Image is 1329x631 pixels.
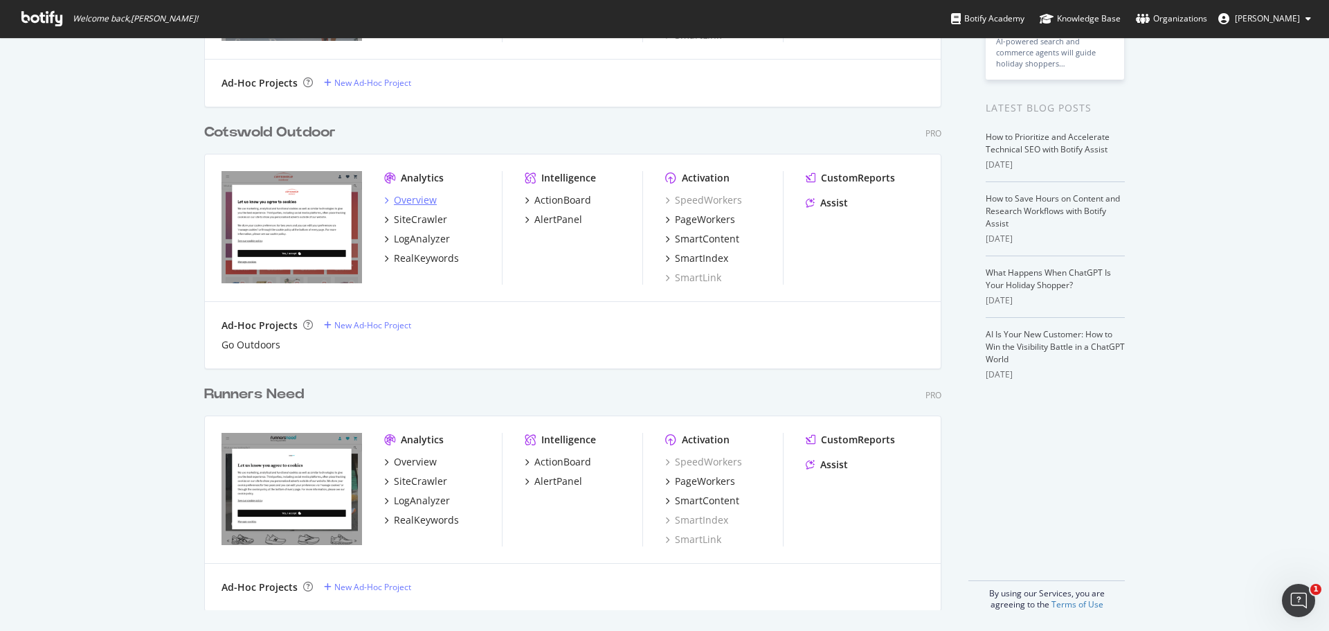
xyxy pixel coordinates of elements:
[665,533,721,546] a: SmartLink
[541,433,596,447] div: Intelligence
[394,232,450,246] div: LogAnalyzer
[986,159,1125,171] div: [DATE]
[204,123,341,143] a: Cotswold Outdoor
[534,213,582,226] div: AlertPanel
[986,328,1125,365] a: AI Is Your New Customer: How to Win the Visibility Battle in a ChatGPT World
[665,494,739,508] a: SmartContent
[394,193,437,207] div: Overview
[820,458,848,472] div: Assist
[925,389,941,401] div: Pro
[806,171,895,185] a: CustomReports
[665,271,721,285] a: SmartLink
[394,251,459,265] div: RealKeywords
[996,25,1114,69] div: In [DATE], the first year where AI-powered search and commerce agents will guide holiday shoppers…
[534,193,591,207] div: ActionBoard
[682,171,730,185] div: Activation
[986,193,1120,229] a: How to Save Hours on Content and Research Workflows with Botify Assist
[665,474,735,488] a: PageWorkers
[525,213,582,226] a: AlertPanel
[986,233,1125,245] div: [DATE]
[665,251,728,265] a: SmartIndex
[324,581,411,593] a: New Ad-Hoc Project
[675,474,735,488] div: PageWorkers
[925,127,941,139] div: Pro
[665,513,728,527] a: SmartIndex
[821,433,895,447] div: CustomReports
[675,251,728,265] div: SmartIndex
[525,455,591,469] a: ActionBoard
[384,213,447,226] a: SiteCrawler
[986,100,1125,116] div: Latest Blog Posts
[204,123,336,143] div: Cotswold Outdoor
[204,384,309,405] a: Runners Need
[394,513,459,527] div: RealKeywords
[384,193,437,207] a: Overview
[951,12,1024,26] div: Botify Academy
[675,213,735,226] div: PageWorkers
[682,433,730,447] div: Activation
[221,338,280,352] a: Go Outdoors
[221,319,298,332] div: Ad-Hoc Projects
[1207,8,1322,30] button: [PERSON_NAME]
[806,433,895,447] a: CustomReports
[401,433,444,447] div: Analytics
[221,580,298,594] div: Ad-Hoc Projects
[73,13,198,24] span: Welcome back, [PERSON_NAME] !
[204,384,304,405] div: Runners Need
[1040,12,1121,26] div: Knowledge Base
[541,171,596,185] div: Intelligence
[806,458,848,472] a: Assist
[1136,12,1207,26] div: Organizations
[394,494,450,508] div: LogAnalyzer
[968,580,1125,610] div: By using our Services, you are agreeing to the
[1282,584,1315,617] iframe: Intercom live chat
[665,213,735,226] a: PageWorkers
[1051,598,1103,610] a: Terms of Use
[384,232,450,246] a: LogAnalyzer
[986,294,1125,307] div: [DATE]
[384,251,459,265] a: RealKeywords
[334,581,411,593] div: New Ad-Hoc Project
[384,494,450,508] a: LogAnalyzer
[820,196,848,210] div: Assist
[324,319,411,331] a: New Ad-Hoc Project
[334,77,411,89] div: New Ad-Hoc Project
[1235,12,1300,24] span: Rebecca Green
[665,232,739,246] a: SmartContent
[986,267,1111,291] a: What Happens When ChatGPT Is Your Holiday Shopper?
[401,171,444,185] div: Analytics
[675,494,739,508] div: SmartContent
[665,193,742,207] a: SpeedWorkers
[525,193,591,207] a: ActionBoard
[221,433,362,545] img: https://www.runnersneed.com/
[525,474,582,488] a: AlertPanel
[394,474,447,488] div: SiteCrawler
[986,131,1110,155] a: How to Prioritize and Accelerate Technical SEO with Botify Assist
[221,171,362,283] img: https://www.cotswoldoutdoor.com
[675,232,739,246] div: SmartContent
[534,474,582,488] div: AlertPanel
[665,455,742,469] a: SpeedWorkers
[986,368,1125,381] div: [DATE]
[334,319,411,331] div: New Ad-Hoc Project
[384,455,437,469] a: Overview
[221,76,298,90] div: Ad-Hoc Projects
[394,213,447,226] div: SiteCrawler
[384,513,459,527] a: RealKeywords
[394,455,437,469] div: Overview
[821,171,895,185] div: CustomReports
[806,196,848,210] a: Assist
[384,474,447,488] a: SiteCrawler
[324,77,411,89] a: New Ad-Hoc Project
[534,455,591,469] div: ActionBoard
[1310,584,1321,595] span: 1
